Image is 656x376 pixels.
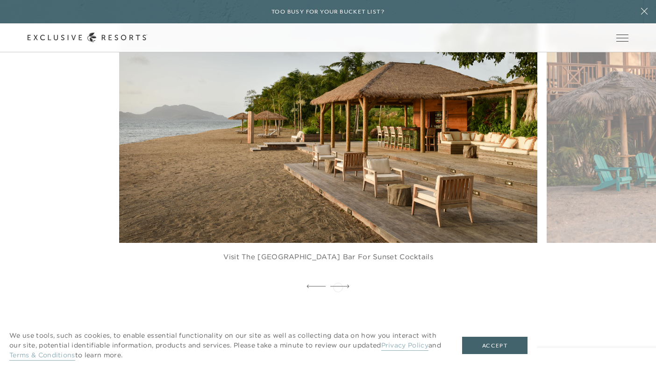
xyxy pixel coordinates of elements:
[616,35,628,41] button: Open navigation
[381,341,428,351] a: Privacy Policy
[271,7,385,16] h6: Too busy for your bucket list?
[462,337,528,355] button: Accept
[9,331,443,360] p: We use tools, such as cookies, to enable essential functionality on our site as well as collectin...
[9,351,75,361] a: Terms & Conditions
